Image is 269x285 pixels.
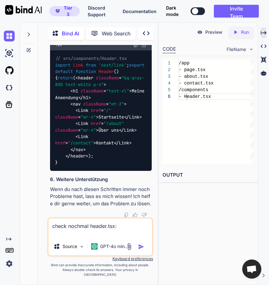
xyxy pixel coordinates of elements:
span: nav [76,147,83,152]
div: 4 [163,80,171,87]
p: Source [62,243,77,250]
span: h1 [83,95,88,100]
span: "/" [104,108,111,113]
span: < = = > [55,108,114,120]
img: chevron down [249,47,254,52]
div: 1 [163,60,171,67]
span: < = > [55,134,96,146]
span: href [91,108,101,113]
span: Discord Support [88,5,105,17]
img: settings [4,258,15,269]
span: "/about" [104,121,124,126]
div: CODE [163,46,176,53]
span: Link [124,127,134,133]
span: from [86,62,96,68]
span: - Header.tsx [179,94,211,99]
span: Link [78,108,88,113]
span: "mr-4" [81,114,96,120]
span: Header [98,69,114,74]
p: Run [241,29,249,35]
button: Documentation [123,8,156,15]
span: </ > [124,114,142,120]
span: - page.tsx [179,67,206,72]
textarea: check nochmal header.tsx: [48,218,152,237]
span: </ > [70,147,86,152]
button: Invite Team [214,5,259,18]
span: default [55,69,73,74]
p: Keyboard preferences [47,256,153,261]
code: ; ( ) { ( ); } [55,55,147,166]
img: preview [197,29,203,35]
span: className [55,127,78,133]
img: like [133,212,138,217]
span: h1 [73,88,78,94]
span: Tier 3 [62,5,74,18]
span: export [129,62,144,68]
span: function [76,69,96,74]
img: Pick Models [79,244,84,249]
p: Web Search [102,30,131,37]
span: Link [129,114,139,120]
img: chat [4,31,15,41]
p: Bind can provide inaccurate information, including about people. Always double-check its answers.... [47,263,153,277]
p: Bind AI [62,30,79,37]
div: 6 [163,93,171,100]
button: Discord Support [80,4,113,18]
img: icon [138,244,144,250]
span: "mt-2" [109,101,124,107]
span: </ > [114,140,132,146]
span: Link [73,62,83,68]
span: < = > [70,88,132,94]
img: githubLight [4,65,15,76]
img: Bind AI [5,5,42,15]
img: Open in Browser [141,42,147,48]
span: Link [78,134,88,139]
div: Chat öffnen [242,259,261,279]
img: copy [133,42,138,47]
p: Wenn du nach diesen Schritten immer noch Probleme hast, lass es mich wissen! Ich helfe dir gerne ... [50,186,152,208]
span: Documentation [123,9,156,14]
span: FileName [227,46,246,53]
span: - about.tsx [179,74,208,79]
span: /app [179,61,190,66]
span: nav [73,101,81,107]
img: copy [124,212,129,217]
span: < = = > [55,121,127,133]
div: 5 [163,87,171,93]
span: className [83,101,106,107]
div: 2 [163,67,171,73]
span: </ > [65,153,88,159]
span: < = > [70,101,127,107]
span: className [96,75,119,81]
span: import [55,62,70,68]
p: Preview [205,29,222,35]
span: Meine Anwendung Startseite Über uns Kontakt [55,75,147,159]
p: GPT-4o min.. [100,243,127,250]
img: darkCloudIdeIcon [4,82,15,93]
span: header [70,153,86,159]
img: premium [55,9,60,13]
span: - contact.tsx [179,81,214,86]
img: dislike [142,212,147,217]
div: 3 [163,73,171,80]
span: Dark mode [166,5,188,18]
span: className [55,114,78,120]
span: </ > [119,127,137,133]
img: attachment [126,243,133,250]
span: /components [179,87,208,92]
span: return [58,75,73,81]
span: Link [119,140,129,146]
span: className [81,88,104,94]
h2: OUTPUT [159,168,258,183]
span: href [55,140,65,146]
img: GPT-4o mini [91,243,98,250]
span: "text-xl" [106,88,129,94]
span: // src/components/Header.tsx [55,56,127,62]
h3: 6. Weitere Unterstützung [50,176,152,183]
span: 'next/link' [98,62,127,68]
span: Link [78,121,88,126]
span: </ > [78,95,91,100]
span: < = > [55,75,144,87]
span: "mr-4" [81,127,96,133]
span: header [78,75,93,81]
